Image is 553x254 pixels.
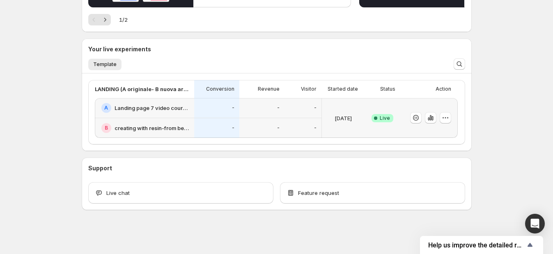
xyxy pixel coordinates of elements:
div: Open Intercom Messenger [525,214,545,233]
p: Started date [328,86,358,92]
span: Live [380,115,390,121]
p: Status [380,86,395,92]
p: - [277,125,280,131]
nav: Pagination [88,14,111,25]
span: Live chat [106,189,130,197]
span: Template [93,61,117,68]
button: Search and filter results [454,58,465,70]
p: Conversion [206,86,234,92]
p: - [232,105,234,111]
p: - [232,125,234,131]
p: [DATE] [335,114,352,122]
button: Next [99,14,111,25]
button: Show survey - Help us improve the detailed report for A/B campaigns [428,240,535,250]
h2: B [105,125,108,131]
p: Revenue [258,86,280,92]
p: - [277,105,280,111]
h2: Landing page 7 video courses [115,104,189,112]
span: 1 / 2 [119,16,128,24]
h2: A [104,105,108,111]
p: Action [436,86,451,92]
p: LANDING (A originale- B nuova arancione) [95,85,189,93]
h3: Your live experiments [88,45,151,53]
p: Visitor [301,86,317,92]
span: Help us improve the detailed report for A/B campaigns [428,241,525,249]
span: Feature request [298,189,339,197]
p: - [314,125,317,131]
p: - [314,105,317,111]
h3: Support [88,164,112,172]
h2: creating with resin-from beginner to expert [115,124,189,132]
